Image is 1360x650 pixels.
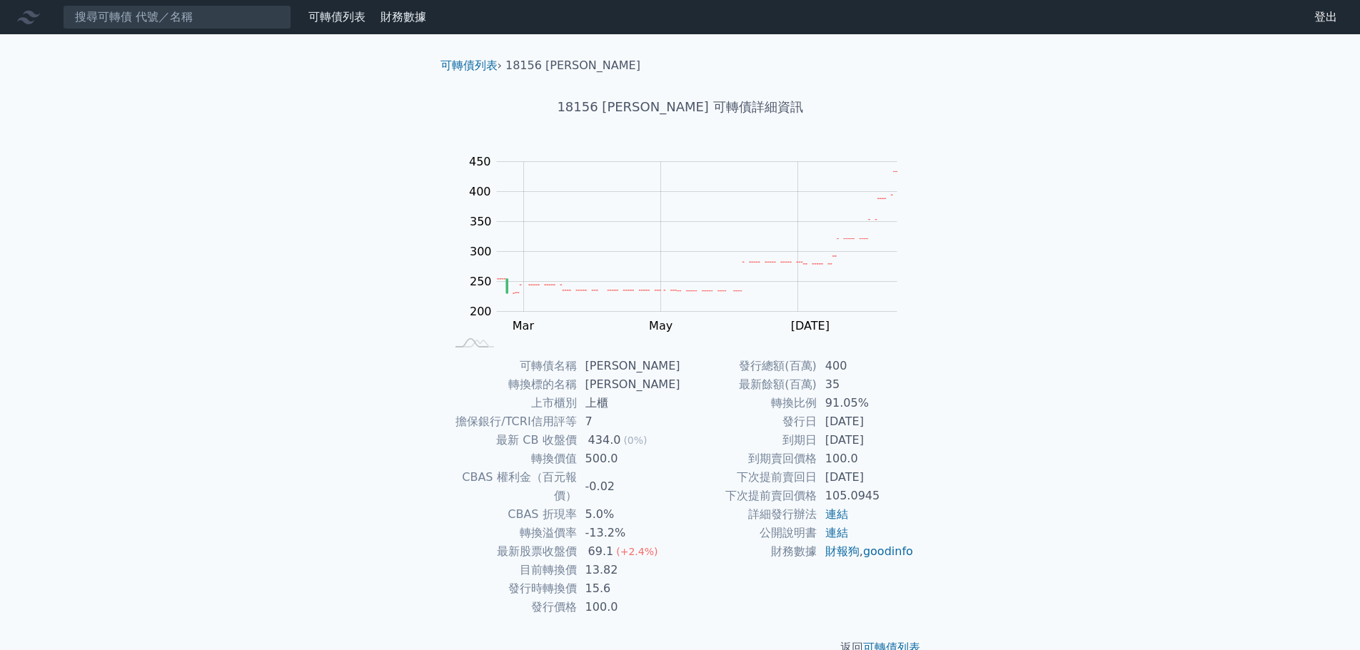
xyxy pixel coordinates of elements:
tspan: 400 [469,185,491,198]
td: 擔保銀行/TCRI信用評等 [446,412,577,431]
td: 13.82 [577,561,680,579]
td: 轉換價值 [446,450,577,468]
div: 434.0 [585,431,624,450]
td: 上櫃 [577,394,680,412]
td: 100.0 [577,598,680,616]
li: 18156 [PERSON_NAME] [505,57,640,74]
span: (0%) [623,435,647,446]
td: -0.02 [577,468,680,505]
td: 105.0945 [817,487,915,505]
tspan: 200 [470,305,492,318]
a: 可轉債列表 [308,10,366,24]
tspan: [DATE] [791,319,830,332]
tspan: 450 [469,155,491,168]
td: 公開說明書 [680,524,817,542]
g: Chart [462,155,919,362]
tspan: 250 [470,275,492,288]
td: [PERSON_NAME] [577,357,680,375]
a: 財報狗 [825,544,860,558]
td: 7 [577,412,680,431]
td: 發行價格 [446,598,577,616]
td: 目前轉換價 [446,561,577,579]
span: (+2.4%) [616,546,658,557]
td: 轉換溢價率 [446,524,577,542]
td: CBAS 折現率 [446,505,577,524]
td: , [817,542,915,561]
tspan: May [649,319,673,332]
td: 500.0 [577,450,680,468]
a: 連結 [825,507,848,521]
a: 登出 [1303,6,1349,29]
td: 發行總額(百萬) [680,357,817,375]
td: 詳細發行辦法 [680,505,817,524]
td: [DATE] [817,412,915,431]
td: -13.2% [577,524,680,542]
td: 可轉債名稱 [446,357,577,375]
td: [DATE] [817,431,915,450]
tspan: 350 [470,215,492,228]
h1: 18156 [PERSON_NAME] 可轉債詳細資訊 [429,97,932,117]
td: 35 [817,375,915,394]
td: 400 [817,357,915,375]
td: 上市櫃別 [446,394,577,412]
td: 轉換標的名稱 [446,375,577,394]
td: 到期日 [680,431,817,450]
tspan: Mar [513,319,535,332]
td: [DATE] [817,468,915,487]
td: 91.05% [817,394,915,412]
td: 15.6 [577,579,680,598]
td: 5.0% [577,505,680,524]
input: 搜尋可轉債 代號／名稱 [63,5,291,29]
a: 財務數據 [381,10,426,24]
a: 連結 [825,526,848,539]
td: 最新股票收盤價 [446,542,577,561]
td: 100.0 [817,450,915,468]
td: 發行日 [680,412,817,431]
tspan: 300 [470,245,492,258]
td: 財務數據 [680,542,817,561]
td: CBAS 權利金（百元報價） [446,468,577,505]
td: 下次提前賣回價格 [680,487,817,505]
td: 轉換比例 [680,394,817,412]
td: 最新 CB 收盤價 [446,431,577,450]
a: 可轉債列表 [440,59,498,72]
td: 發行時轉換價 [446,579,577,598]
a: goodinfo [863,544,913,558]
td: 最新餘額(百萬) [680,375,817,394]
div: 69.1 [585,542,617,561]
td: 到期賣回價格 [680,450,817,468]
li: › [440,57,502,74]
td: 下次提前賣回日 [680,468,817,487]
td: [PERSON_NAME] [577,375,680,394]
